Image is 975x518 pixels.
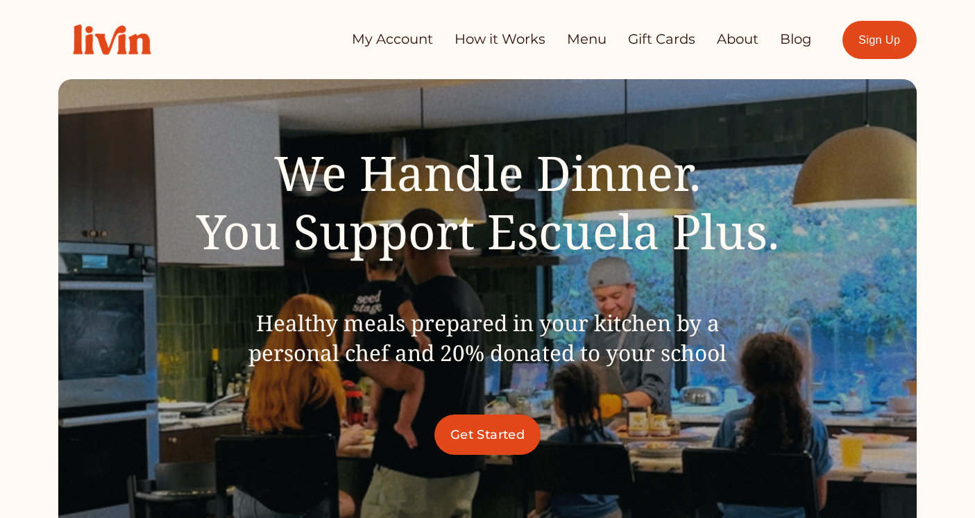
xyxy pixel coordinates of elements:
a: Sign Up [842,21,917,59]
a: My Account [352,26,433,53]
a: Menu [567,26,607,53]
span: Healthy meals prepared in your kitchen by a personal chef and 20% donated to your school [248,308,727,367]
a: How it Works [455,26,545,53]
a: Blog [780,26,811,53]
a: Get Started [434,415,541,455]
a: Gift Cards [628,26,695,53]
img: Livin [58,10,165,69]
a: About [717,26,758,53]
span: We Handle Dinner. You Support Escuela Plus. [196,140,779,263]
